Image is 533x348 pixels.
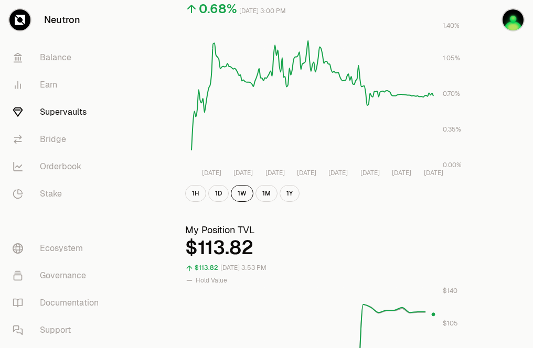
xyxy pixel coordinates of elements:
tspan: [DATE] [392,169,411,177]
div: [DATE] 3:53 PM [220,262,266,274]
button: 1M [255,185,278,202]
span: Hold Value [196,276,227,285]
tspan: 0.00% [443,161,462,169]
tspan: 1.40% [443,21,460,30]
div: $113.82 [195,262,218,274]
a: Orderbook [4,153,113,180]
tspan: [DATE] [297,169,316,177]
tspan: [DATE] [360,169,380,177]
a: Documentation [4,289,113,317]
tspan: [DATE] [234,169,253,177]
button: 1W [231,185,253,202]
a: Governance [4,262,113,289]
a: Support [4,317,113,344]
a: Supervaults [4,99,113,126]
h3: My Position TVL [185,223,465,237]
img: Axelar1 [503,9,524,30]
div: 0.68% [199,1,237,17]
div: $113.82 [185,237,465,258]
button: 1H [185,185,206,202]
a: Ecosystem [4,235,113,262]
tspan: [DATE] [265,169,285,177]
tspan: [DATE] [202,169,221,177]
a: Stake [4,180,113,208]
tspan: [DATE] [329,169,348,177]
tspan: 0.70% [443,90,460,98]
tspan: 1.05% [443,54,460,62]
tspan: 0.35% [443,125,461,134]
tspan: $140 [443,287,457,295]
a: Bridge [4,126,113,153]
button: 1Y [280,185,300,202]
tspan: [DATE] [424,169,443,177]
a: Earn [4,71,113,99]
a: Balance [4,44,113,71]
div: [DATE] 3:00 PM [239,5,286,17]
button: 1D [208,185,229,202]
tspan: $105 [443,319,458,328]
